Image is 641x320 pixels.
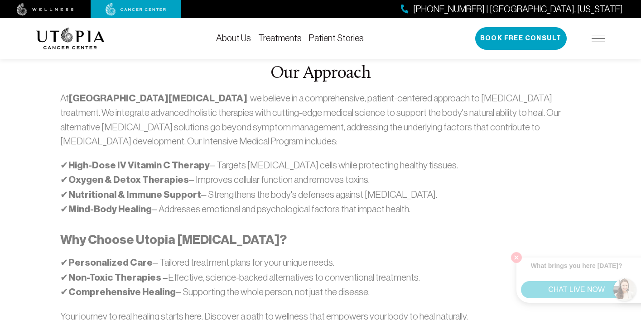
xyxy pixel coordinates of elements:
button: Book Free Consult [475,27,567,50]
span: [PHONE_NUMBER] | [GEOGRAPHIC_DATA], [US_STATE] [413,3,623,16]
img: wellness [17,3,74,16]
strong: [GEOGRAPHIC_DATA][MEDICAL_DATA] [69,92,247,104]
a: About Us [216,33,251,43]
a: Patient Stories [309,33,364,43]
strong: Mind-Body Healing [68,203,152,215]
strong: High-Dose IV Vitamin C Therapy [68,159,210,171]
p: At , we believe in a comprehensive, patient-centered approach to [MEDICAL_DATA] treatment. We int... [60,91,581,148]
strong: Personalized Care [68,257,153,268]
p: ✔ – Tailored treatment plans for your unique needs. ✔ Effective, science-backed alternatives to c... [60,255,581,300]
strong: Nutritional & Immune Support [68,189,201,201]
a: Treatments [258,33,302,43]
strong: Oxygen & Detox Therapies [68,174,189,186]
img: logo [36,28,105,49]
a: [PHONE_NUMBER] | [GEOGRAPHIC_DATA], [US_STATE] [401,3,623,16]
strong: Non-Toxic Therapies – [68,272,168,283]
strong: Comprehensive Healing [68,286,176,298]
p: ✔ – Targets [MEDICAL_DATA] cells while protecting healthy tissues. ✔ – Improves cellular function... [60,158,581,217]
img: icon-hamburger [592,35,605,42]
strong: Why Choose Utopia [MEDICAL_DATA]? [60,232,287,247]
h2: Our Approach [60,64,581,83]
img: cancer center [106,3,166,16]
